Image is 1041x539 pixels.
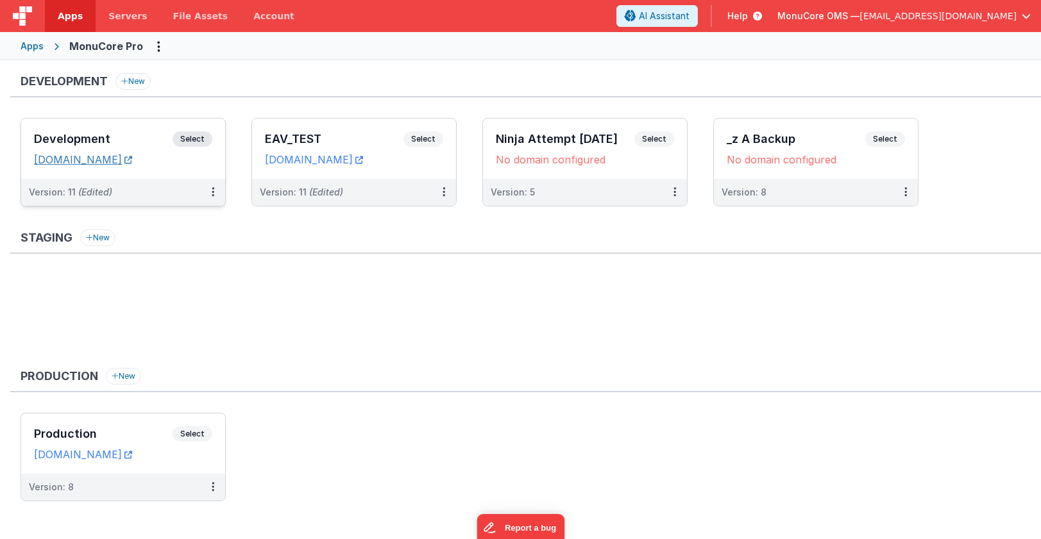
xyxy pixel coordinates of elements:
[173,10,228,22] span: File Assets
[639,10,690,22] span: AI Assistant
[21,370,98,383] h3: Production
[106,368,141,385] button: New
[777,10,859,22] span: MonuCore OMS —
[634,131,674,147] span: Select
[21,40,44,53] div: Apps
[34,427,173,440] h3: Production
[722,186,766,199] div: Version: 8
[58,10,83,22] span: Apps
[727,10,748,22] span: Help
[403,131,443,147] span: Select
[859,10,1017,22] span: [EMAIL_ADDRESS][DOMAIN_NAME]
[496,133,634,145] h3: Ninja Attempt [DATE]
[265,153,363,166] a: [DOMAIN_NAME]
[265,133,403,145] h3: EAV_TEST
[777,10,1031,22] button: MonuCore OMS — [EMAIL_ADDRESS][DOMAIN_NAME]
[34,448,132,461] a: [DOMAIN_NAME]
[865,131,905,147] span: Select
[34,153,132,166] a: [DOMAIN_NAME]
[148,36,169,56] button: Options
[173,426,212,442] span: Select
[115,73,151,90] button: New
[21,231,72,244] h3: Staging
[80,229,115,246] button: New
[173,131,212,147] span: Select
[29,481,74,493] div: Version: 8
[727,153,905,166] div: No domain configured
[29,186,112,199] div: Version: 11
[78,187,112,197] span: (Edited)
[69,38,143,54] div: MonuCore Pro
[491,186,535,199] div: Version: 5
[21,75,108,88] h3: Development
[108,10,147,22] span: Servers
[309,187,343,197] span: (Edited)
[260,186,343,199] div: Version: 11
[727,133,865,145] h3: _z A Backup
[616,5,698,27] button: AI Assistant
[34,133,173,145] h3: Development
[496,153,674,166] div: No domain configured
